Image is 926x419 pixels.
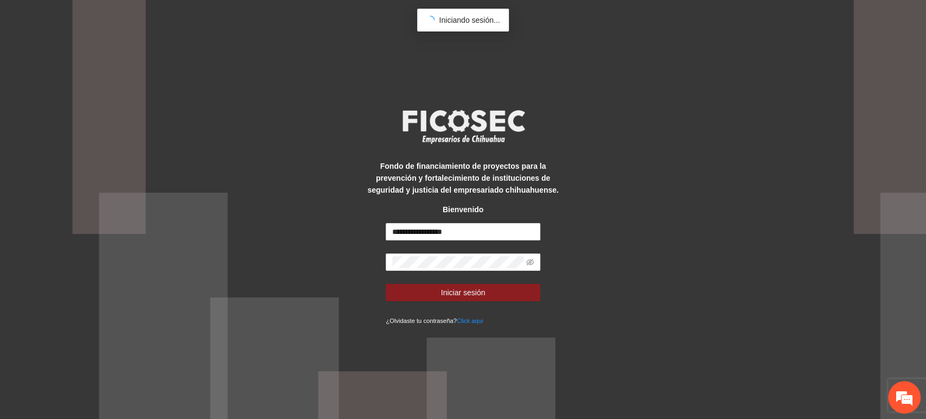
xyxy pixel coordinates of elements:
[386,284,540,301] button: Iniciar sesión
[443,205,483,214] strong: Bienvenido
[441,287,486,299] span: Iniciar sesión
[395,106,531,147] img: logo
[386,318,483,324] small: ¿Olvidaste tu contraseña?
[526,258,534,266] span: eye-invisible
[367,162,558,194] strong: Fondo de financiamiento de proyectos para la prevención y fortalecimiento de instituciones de seg...
[426,16,435,24] span: loading
[439,16,500,24] span: Iniciando sesión...
[457,318,483,324] a: Click aqui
